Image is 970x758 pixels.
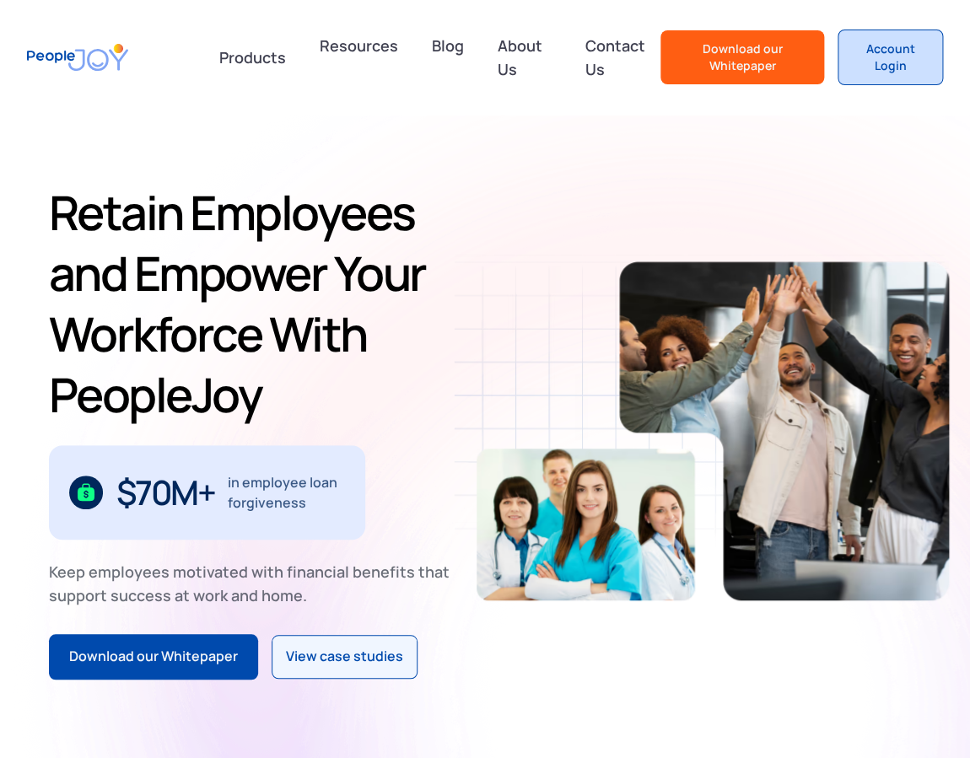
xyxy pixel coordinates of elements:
a: Resources [310,27,408,88]
div: Download our Whitepaper [674,40,811,74]
div: Keep employees motivated with financial benefits that support success at work and home. [49,560,464,607]
a: Download our Whitepaper [660,30,824,84]
div: View case studies [286,646,403,668]
a: View case studies [272,635,418,679]
div: $70M+ [116,479,215,506]
a: home [27,33,128,81]
div: Account Login [852,40,929,74]
div: Download our Whitepaper [69,646,238,668]
div: 1 / 3 [49,445,365,540]
a: Download our Whitepaper [49,634,258,680]
h1: Retain Employees and Empower Your Workforce With PeopleJoy [49,182,477,425]
img: Retain-Employees-PeopleJoy [477,449,695,600]
a: Blog [422,27,474,88]
a: Account Login [838,30,943,85]
div: Products [209,40,296,74]
div: in employee loan forgiveness [228,472,345,513]
img: Retain-Employees-PeopleJoy [619,261,949,600]
a: About Us [488,27,561,88]
a: Contact Us [574,27,660,88]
